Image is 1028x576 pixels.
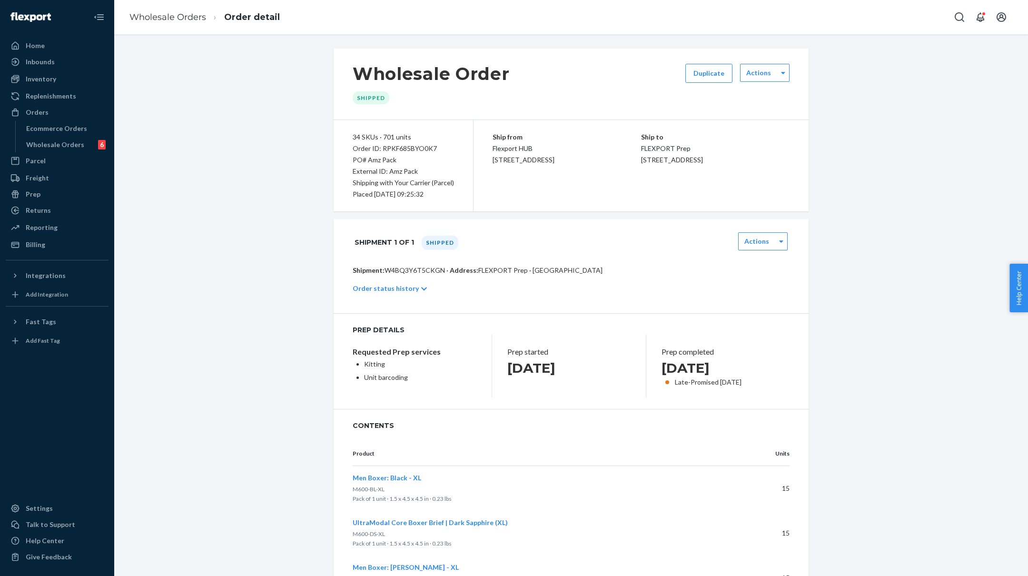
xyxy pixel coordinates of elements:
div: Shipped [422,236,458,250]
a: Parcel [6,153,109,169]
a: Home [6,38,109,53]
div: Reporting [26,223,58,232]
div: Placed [DATE] 09:25:32 [353,189,454,200]
button: Close Navigation [89,8,109,27]
div: Give Feedback [26,552,72,562]
h2: [DATE] [662,359,785,377]
div: Integrations [26,271,66,280]
button: Integrations [6,268,109,283]
button: Men Boxer: [PERSON_NAME] - XL [353,563,459,572]
header: Prep started [507,346,631,358]
div: PO# Amz Pack [353,154,454,166]
div: Parcel [26,156,46,166]
span: Address: [450,266,478,274]
div: Settings [26,504,53,513]
div: Replenishments [26,91,76,101]
a: Ecommerce Orders [21,121,109,136]
p: W4BQ3Y6T5CKGN · FLEXPORT Prep · [GEOGRAPHIC_DATA] [353,266,790,275]
a: Freight [6,170,109,186]
p: Pack of 1 unit · 1.5 x 4.5 x 4.5 in · 0.23 lbs [353,494,734,504]
div: Talk to Support [26,520,75,529]
button: Duplicate [685,64,732,83]
button: Fast Tags [6,314,109,329]
ol: breadcrumbs [122,3,287,31]
div: Ecommerce Orders [26,124,87,133]
a: Returns [6,203,109,218]
a: Wholesale Orders6 [21,137,109,152]
p: 15 [750,528,790,538]
div: Inventory [26,74,56,84]
p: Unit barcoding [364,373,476,382]
button: Talk to Support [6,517,109,532]
div: Fast Tags [26,317,56,327]
p: Order status history [353,284,419,293]
p: Shipping with Your Carrier (Parcel) [353,177,454,189]
p: Ship to [641,131,790,143]
a: Order detail [224,12,280,22]
div: Add Integration [26,290,68,298]
span: Shipment: [353,266,385,274]
a: Billing [6,237,109,252]
a: Add Fast Tag [6,333,109,348]
p: Kitting [364,359,476,369]
span: Flexport HUB [STREET_ADDRESS] [493,144,554,164]
span: CONTENTS [353,421,790,430]
button: Open account menu [992,8,1011,27]
button: Open notifications [971,8,990,27]
p: 15 [750,484,790,493]
p: Ship from [493,131,641,143]
p: Requested Prep services [353,346,476,358]
div: 34 SKUs · 701 units [353,131,454,143]
div: 6 [98,140,106,149]
button: Open Search Box [950,8,969,27]
div: Orders [26,108,49,117]
button: UltraModal Core Boxer Brief | Dark Sapphire (XL) [353,518,508,527]
div: Order ID: RPKF685BYO0K7 [353,143,454,154]
button: Give Feedback [6,549,109,565]
header: Prep completed [662,346,785,358]
span: FLEXPORT Prep [STREET_ADDRESS] [641,144,703,164]
a: Add Integration [6,287,109,302]
div: Billing [26,240,45,249]
div: Prep [26,189,40,199]
span: Prep Details [334,314,809,335]
img: Flexport logo [10,12,51,22]
span: UltraModal Core Boxer Brief | Dark Sapphire (XL) [353,518,508,526]
span: M600-DS-XL [353,530,385,537]
p: Pack of 1 unit · 1.5 x 4.5 x 4.5 in · 0.23 lbs [353,539,734,548]
button: Men Boxer: Black - XL [353,473,421,483]
a: Help Center [6,533,109,548]
div: Shipped [353,91,389,104]
div: External ID: Amz Pack [353,166,454,177]
h2: [DATE] [507,359,631,377]
h1: Wholesale Order [353,64,510,84]
div: Returns [26,206,51,215]
span: Men Boxer: [PERSON_NAME] - XL [353,563,459,571]
p: Product [353,449,734,458]
div: Help Center [26,536,64,546]
span: Men Boxer: Black - XL [353,474,421,482]
button: Help Center [1009,264,1028,312]
span: M600-BL-XL [353,486,385,493]
a: Replenishments [6,89,109,104]
a: Wholesale Orders [129,12,206,22]
iframe: Opens a widget where you can chat to one of our agents [966,547,1018,571]
a: Orders [6,105,109,120]
a: Inbounds [6,54,109,70]
div: Wholesale Orders [26,140,84,149]
div: Late - Promised [DATE] [662,378,785,386]
a: Prep [6,187,109,202]
h1: Shipment 1 of 1 [355,232,414,252]
label: Actions [744,237,769,246]
p: Units [750,449,790,458]
a: Reporting [6,220,109,235]
div: Freight [26,173,49,183]
label: Actions [746,68,771,78]
div: Add Fast Tag [26,337,60,345]
a: Settings [6,501,109,516]
div: Inbounds [26,57,55,67]
div: Home [26,41,45,50]
a: Inventory [6,71,109,87]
